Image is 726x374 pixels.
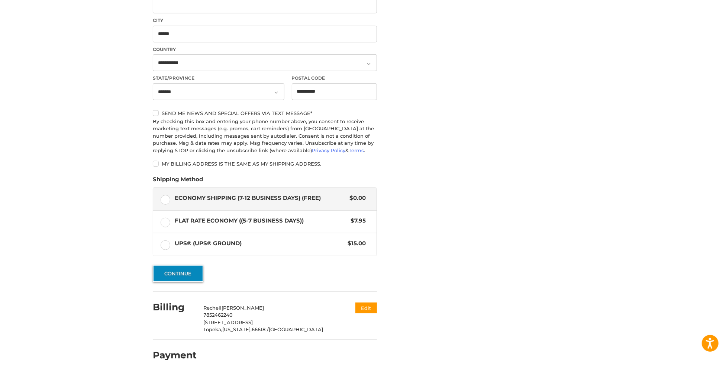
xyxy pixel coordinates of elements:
label: Send me news and special offers via text message* [153,110,377,116]
span: Economy Shipping (7-12 Business Days) (Free) [175,194,346,202]
span: Rechell [204,305,222,311]
a: Privacy Policy [312,147,345,153]
span: [US_STATE], [223,326,252,332]
label: City [153,17,377,24]
span: UPS® (UPS® Ground) [175,239,344,248]
span: 7852462240 [204,312,233,318]
span: [PERSON_NAME] [222,305,264,311]
span: 66618 / [252,326,269,332]
span: $0.00 [346,194,366,202]
button: Edit [355,303,377,313]
span: Flat Rate Economy ((5-7 Business Days)) [175,217,347,225]
label: My billing address is the same as my shipping address. [153,161,377,167]
h2: Payment [153,349,197,361]
label: Postal Code [292,75,377,81]
h2: Billing [153,301,196,313]
span: [STREET_ADDRESS] [204,319,253,325]
legend: Shipping Method [153,175,203,187]
span: $7.95 [347,217,366,225]
a: Terms [349,147,364,153]
span: $15.00 [344,239,366,248]
label: Country [153,46,377,53]
div: By checking this box and entering your phone number above, you consent to receive marketing text ... [153,118,377,154]
label: State/Province [153,75,284,81]
button: Continue [153,265,203,282]
span: Topeka, [204,326,223,332]
span: [GEOGRAPHIC_DATA] [269,326,323,332]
